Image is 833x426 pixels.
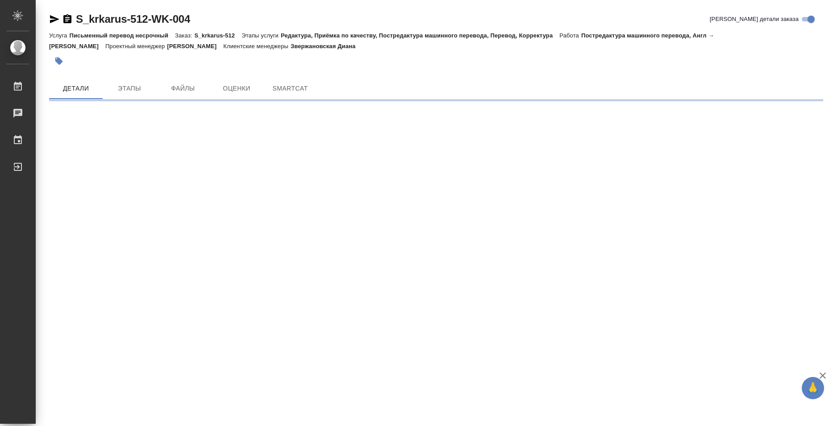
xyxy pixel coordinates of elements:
p: [PERSON_NAME] [167,43,223,50]
p: Услуга [49,32,69,39]
span: Файлы [162,83,204,94]
span: [PERSON_NAME] детали заказа [710,15,799,24]
button: 🙏 [802,377,824,399]
span: Оценки [215,83,258,94]
button: Скопировать ссылку [62,14,73,25]
p: Письменный перевод несрочный [69,32,175,39]
p: Работа [559,32,581,39]
span: 🙏 [805,379,821,397]
p: Проектный менеджер [105,43,167,50]
span: Этапы [108,83,151,94]
button: Добавить тэг [49,51,69,71]
span: SmartCat [269,83,312,94]
a: S_krkarus-512-WK-004 [76,13,190,25]
p: Клиентские менеджеры [223,43,291,50]
p: S_krkarus-512 [194,32,242,39]
button: Скопировать ссылку для ЯМессенджера [49,14,60,25]
p: Редактура, Приёмка по качеству, Постредактура машинного перевода, Перевод, Корректура [281,32,559,39]
p: Звержановская Диана [291,43,362,50]
p: Заказ: [175,32,194,39]
p: Этапы услуги [242,32,281,39]
span: Детали [54,83,97,94]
